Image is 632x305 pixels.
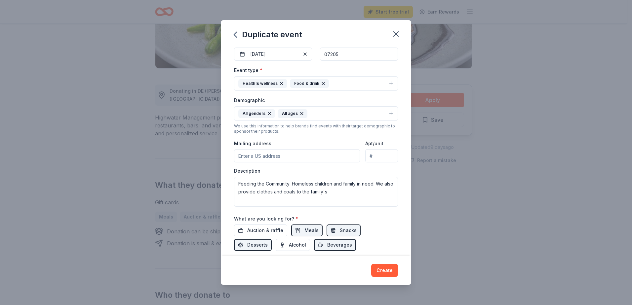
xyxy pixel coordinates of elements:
div: Health & wellness [238,79,287,88]
button: [DATE] [234,48,312,61]
div: All ages [278,109,307,118]
span: Desserts [247,241,268,249]
label: Mailing address [234,140,271,147]
label: Apt/unit [365,140,383,147]
input: Enter a US address [234,149,360,162]
button: Alcohol [276,239,310,251]
button: Snacks [327,224,361,236]
span: Beverages [327,241,352,249]
span: Auction & raffle [247,226,283,234]
span: Meals [304,226,319,234]
label: Event type [234,67,262,74]
button: Beverages [314,239,356,251]
input: 12345 (U.S. only) [320,48,398,61]
label: Demographic [234,97,265,104]
button: Meals [291,224,323,236]
label: Description [234,168,260,174]
input: # [365,149,398,162]
button: Create [371,264,398,277]
div: All genders [238,109,275,118]
button: Health & wellnessFood & drink [234,76,398,91]
textarea: Feeding the Community: Homeless children and family in need. We also provide clothes and coats to... [234,177,398,207]
button: Desserts [234,239,272,251]
div: Duplicate event [234,29,302,40]
span: Snacks [340,226,357,234]
div: Food & drink [290,79,329,88]
div: We use this information to help brands find events with their target demographic to sponsor their... [234,123,398,134]
label: What are you looking for? [234,216,298,222]
button: Auction & raffle [234,224,287,236]
span: Alcohol [289,241,306,249]
button: All gendersAll ages [234,106,398,121]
